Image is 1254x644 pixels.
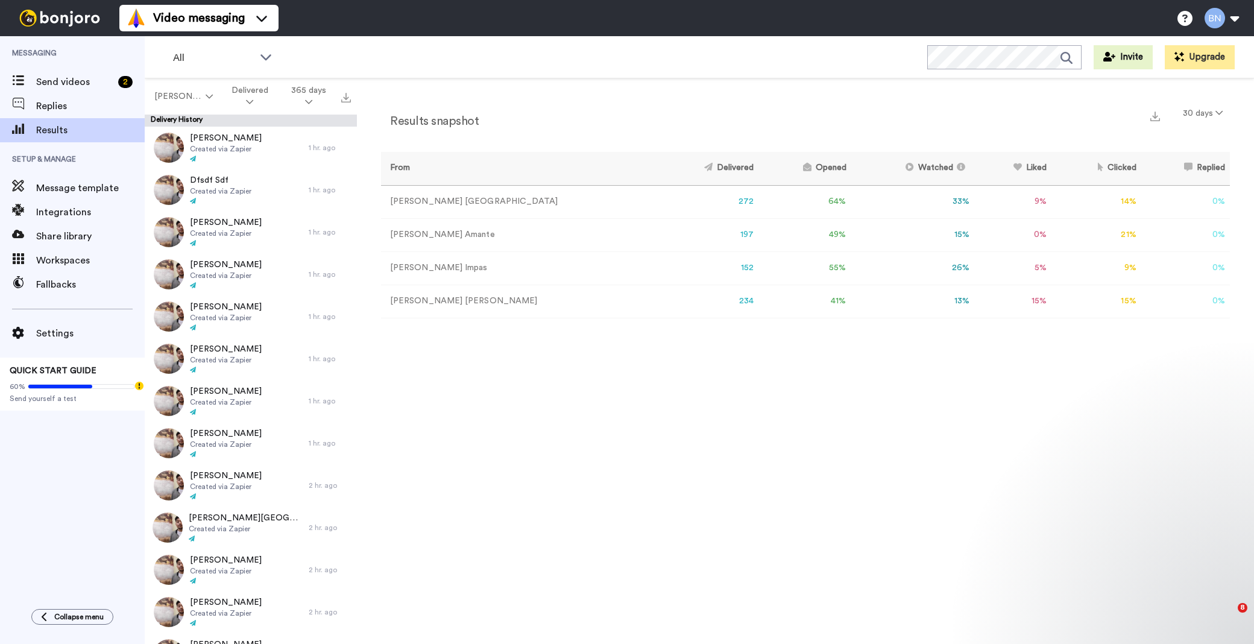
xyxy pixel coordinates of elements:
[657,185,759,218] td: 272
[1238,603,1247,613] span: 8
[145,338,357,380] a: [PERSON_NAME]Created via Zapier1 hr. ago
[851,218,975,251] td: 15 %
[190,186,251,196] span: Created via Zapier
[309,396,351,406] div: 1 hr. ago
[190,229,262,238] span: Created via Zapier
[851,285,975,318] td: 13 %
[36,205,145,219] span: Integrations
[190,440,262,449] span: Created via Zapier
[309,185,351,195] div: 1 hr. ago
[1147,107,1164,124] button: Export a summary of each team member’s results that match this filter now.
[657,251,759,285] td: 152
[309,481,351,490] div: 2 hr. ago
[381,115,479,128] h2: Results snapshot
[338,87,354,106] button: Export all results that match these filters now.
[36,75,113,89] span: Send videos
[190,428,262,440] span: [PERSON_NAME]
[190,313,262,323] span: Created via Zapier
[36,326,145,341] span: Settings
[154,428,184,458] img: f696940b-23e0-4eb2-b412-12a72bbcda7b-thumb.jpg
[974,251,1051,285] td: 5 %
[974,152,1051,185] th: Liked
[974,218,1051,251] td: 0 %
[154,597,184,627] img: 682951ae-d1ec-4b2f-a824-02131c47a188-thumb.jpg
[14,10,105,27] img: bj-logo-header-white.svg
[145,380,357,422] a: [PERSON_NAME]Created via Zapier1 hr. ago
[36,253,145,268] span: Workspaces
[145,115,357,127] div: Delivery History
[657,285,759,318] td: 234
[36,123,145,137] span: Results
[190,608,262,618] span: Created via Zapier
[1141,185,1230,218] td: 0 %
[1141,285,1230,318] td: 0 %
[309,565,351,575] div: 2 hr. ago
[758,185,851,218] td: 64 %
[145,591,357,633] a: [PERSON_NAME]Created via Zapier2 hr. ago
[220,80,280,113] button: Delivered
[1141,251,1230,285] td: 0 %
[309,227,351,237] div: 1 hr. ago
[381,185,657,218] td: [PERSON_NAME] [GEOGRAPHIC_DATA]
[190,216,262,229] span: [PERSON_NAME]
[10,367,96,375] span: QUICK START GUIDE
[1141,152,1230,185] th: Replied
[309,354,351,364] div: 1 hr. ago
[1051,251,1141,285] td: 9 %
[381,152,657,185] th: From
[1051,152,1141,185] th: Clicked
[154,259,184,289] img: 69bc36b6-af13-4843-be80-bfbbc38e2534-thumb.jpg
[54,612,104,622] span: Collapse menu
[154,217,184,247] img: aba1982c-71ce-48e5-9187-782af430a4ad-thumb.jpg
[851,152,975,185] th: Watched
[309,270,351,279] div: 1 hr. ago
[851,251,975,285] td: 26 %
[190,132,262,144] span: [PERSON_NAME]
[36,277,145,292] span: Fallbacks
[134,380,145,391] div: Tooltip anchor
[153,10,245,27] span: Video messaging
[154,301,184,332] img: 01049586-231b-45a3-830c-84a5eda2079e-thumb.jpg
[280,80,338,113] button: 365 days
[758,285,851,318] td: 41 %
[154,90,203,103] span: [PERSON_NAME]
[758,152,851,185] th: Opened
[1051,185,1141,218] td: 14 %
[851,185,975,218] td: 33 %
[1213,603,1242,632] iframe: Intercom live chat
[190,343,262,355] span: [PERSON_NAME]
[190,271,262,280] span: Created via Zapier
[145,211,357,253] a: [PERSON_NAME]Created via Zapier1 hr. ago
[381,218,657,251] td: [PERSON_NAME] Amante
[309,523,351,532] div: 2 hr. ago
[145,464,357,507] a: [PERSON_NAME]Created via Zapier2 hr. ago
[189,512,303,524] span: [PERSON_NAME][GEOGRAPHIC_DATA]
[341,93,351,103] img: export.svg
[10,382,25,391] span: 60%
[1094,45,1153,69] button: Invite
[190,596,262,608] span: [PERSON_NAME]
[145,549,357,591] a: [PERSON_NAME]Created via Zapier2 hr. ago
[190,470,262,482] span: [PERSON_NAME]
[154,344,184,374] img: ff209d2e-d7f2-435b-9e76-c9c663a086dc-thumb.jpg
[145,507,357,549] a: [PERSON_NAME][GEOGRAPHIC_DATA]Created via Zapier2 hr. ago
[189,524,303,534] span: Created via Zapier
[190,482,262,491] span: Created via Zapier
[657,218,759,251] td: 197
[190,554,262,566] span: [PERSON_NAME]
[36,181,145,195] span: Message template
[190,144,262,154] span: Created via Zapier
[147,86,220,107] button: [PERSON_NAME]
[1176,103,1230,124] button: 30 days
[974,185,1051,218] td: 9 %
[1150,112,1160,121] img: export.svg
[381,251,657,285] td: [PERSON_NAME] Impas
[36,229,145,244] span: Share library
[309,438,351,448] div: 1 hr. ago
[31,609,113,625] button: Collapse menu
[118,76,133,88] div: 2
[381,285,657,318] td: [PERSON_NAME] [PERSON_NAME]
[145,295,357,338] a: [PERSON_NAME]Created via Zapier1 hr. ago
[173,51,254,65] span: All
